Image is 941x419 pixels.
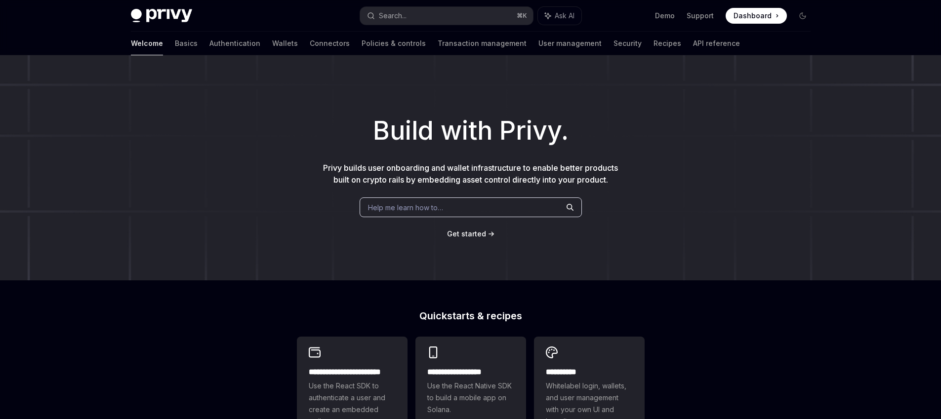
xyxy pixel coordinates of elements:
span: Use the React Native SDK to build a mobile app on Solana. [427,380,514,416]
a: Recipes [654,32,681,55]
h2: Quickstarts & recipes [297,311,645,321]
a: Policies & controls [362,32,426,55]
button: Toggle dark mode [795,8,811,24]
a: Demo [655,11,675,21]
a: API reference [693,32,740,55]
a: Support [687,11,714,21]
button: Ask AI [538,7,581,25]
span: ⌘ K [517,12,527,20]
a: Basics [175,32,198,55]
h1: Build with Privy. [16,112,925,150]
div: Search... [379,10,407,22]
span: Dashboard [734,11,772,21]
span: Get started [447,229,486,238]
a: Security [614,32,642,55]
a: Connectors [310,32,350,55]
a: Transaction management [438,32,527,55]
img: dark logo [131,9,192,23]
span: Privy builds user onboarding and wallet infrastructure to enable better products built on crypto ... [323,163,618,185]
a: Welcome [131,32,163,55]
a: User management [538,32,602,55]
a: Authentication [209,32,260,55]
a: Wallets [272,32,298,55]
a: Get started [447,229,486,239]
span: Help me learn how to… [368,202,443,213]
span: Ask AI [555,11,574,21]
a: Dashboard [726,8,787,24]
button: Search...⌘K [360,7,533,25]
